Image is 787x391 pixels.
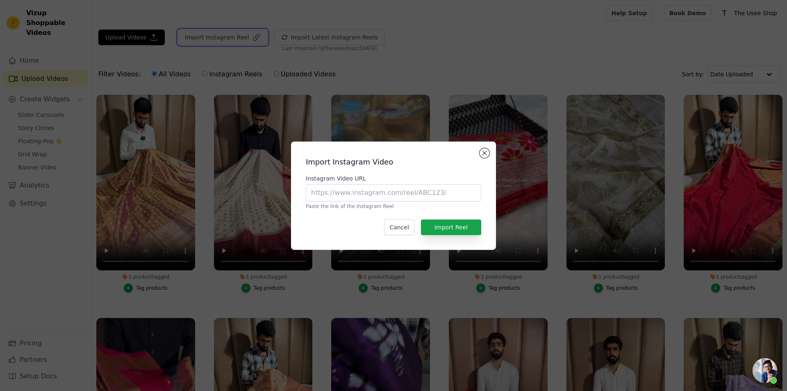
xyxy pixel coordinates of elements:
button: Import Reel [421,220,481,235]
label: Instagram Video URL [306,174,481,183]
h2: Import Instagram Video [306,156,481,168]
p: Paste the link of the Instagram Reel [306,203,481,210]
button: Close modal [480,148,489,158]
div: Open chat [753,358,777,383]
input: https://www.instagram.com/reel/ABC123/ [306,184,481,201]
button: Cancel [384,220,414,235]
